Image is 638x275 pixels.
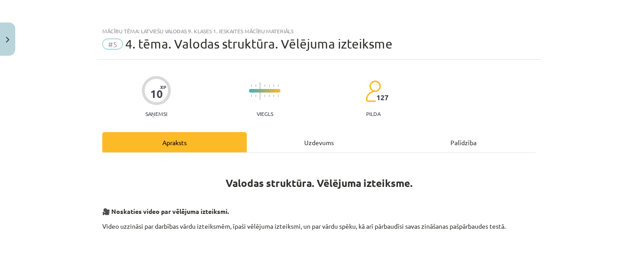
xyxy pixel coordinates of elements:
[257,111,273,117] p: Viegls
[102,28,536,34] div: Mācību tēma: Latviešu valodas 9. klases 1. ieskaites mācību materiāls
[160,84,166,89] span: XP
[273,84,274,87] img: icon-short-line-57e1e144782c952c97e751825c79c345078a6d821885a25fce030b3d8c18986b.svg
[226,177,413,190] strong: Valodas struktūra. Vēlējuma izteiksme.
[142,111,171,117] p: Saņemsi
[102,207,229,215] strong: 🎥 Noskaties video par vēlējuma izteiksmi.
[365,80,381,102] img: students-c634bb4e5e11cddfef0936a35e636f08e4e9abd3cc4e673bd6f9a4125e45ecb1.svg
[391,132,536,152] div: Palīdzība
[273,95,274,97] img: icon-short-line-57e1e144782c952c97e751825c79c345078a6d821885a25fce030b3d8c18986b.svg
[366,111,380,117] p: pilda
[6,37,9,43] img: icon-close-lesson-0947bae3869378f0d4975bcd49f059093ad1ed9edebbc8119c70593378902aed.svg
[260,82,261,100] img: icon-long-line-d9ea69661e0d244f92f715978eff75569469978d946b2353a9bb055b3ed8787d.svg
[255,84,256,87] img: icon-short-line-57e1e144782c952c97e751825c79c345078a6d821885a25fce030b3d8c18986b.svg
[278,84,279,87] img: icon-short-line-57e1e144782c952c97e751825c79c345078a6d821885a25fce030b3d8c18986b.svg
[269,95,270,97] img: icon-short-line-57e1e144782c952c97e751825c79c345078a6d821885a25fce030b3d8c18986b.svg
[247,132,391,152] div: Uzdevums
[269,84,270,87] img: icon-short-line-57e1e144782c952c97e751825c79c345078a6d821885a25fce030b3d8c18986b.svg
[125,36,393,51] span: 4. tēma. Valodas struktūra. Vēlējuma izteiksme
[102,132,247,152] div: Apraksts
[278,95,279,97] img: icon-short-line-57e1e144782c952c97e751825c79c345078a6d821885a25fce030b3d8c18986b.svg
[264,95,265,97] img: icon-short-line-57e1e144782c952c97e751825c79c345078a6d821885a25fce030b3d8c18986b.svg
[255,95,256,97] img: icon-short-line-57e1e144782c952c97e751825c79c345078a6d821885a25fce030b3d8c18986b.svg
[376,93,389,102] span: 127
[251,84,252,87] img: icon-short-line-57e1e144782c952c97e751825c79c345078a6d821885a25fce030b3d8c18986b.svg
[251,95,252,97] img: icon-short-line-57e1e144782c952c97e751825c79c345078a6d821885a25fce030b3d8c18986b.svg
[264,84,265,87] img: icon-short-line-57e1e144782c952c97e751825c79c345078a6d821885a25fce030b3d8c18986b.svg
[102,222,536,231] p: Video uzzināsi par darbības vārdu izteiksmēm, īpaši vēlējuma izteiksmi, un par vārdu spēku, kā ar...
[150,88,163,100] div: 10
[102,39,123,49] span: #5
